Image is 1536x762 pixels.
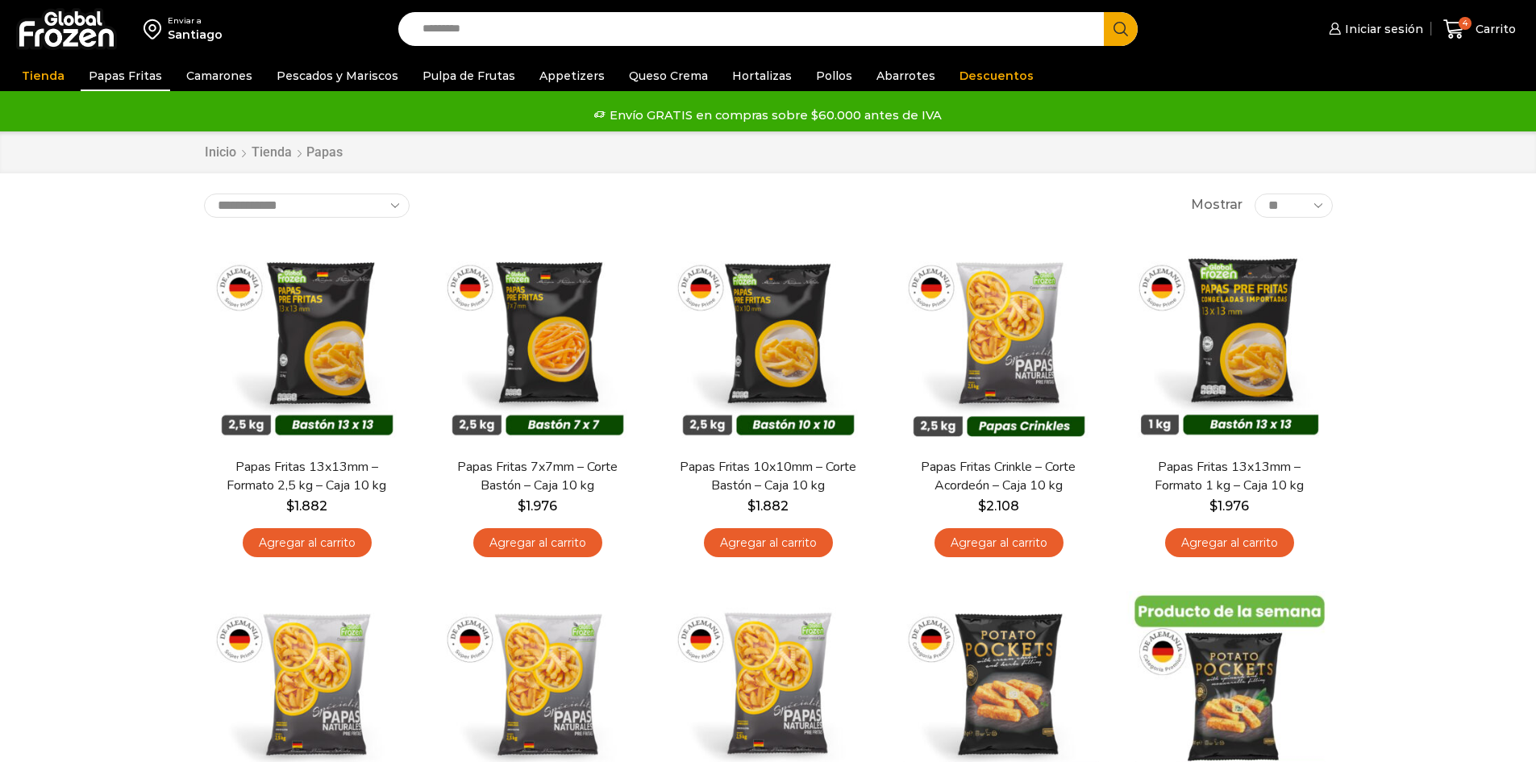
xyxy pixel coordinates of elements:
[444,458,630,495] a: Papas Fritas 7x7mm – Corte Bastón – Caja 10 kg
[978,498,986,514] span: $
[1209,498,1249,514] bdi: 1.976
[414,60,523,91] a: Pulpa de Frutas
[204,144,237,162] a: Inicio
[1136,458,1322,495] a: Papas Fritas 13x13mm – Formato 1 kg – Caja 10 kg
[518,498,557,514] bdi: 1.976
[951,60,1042,91] a: Descuentos
[243,528,372,558] a: Agregar al carrito: “Papas Fritas 13x13mm - Formato 2,5 kg - Caja 10 kg”
[81,60,170,91] a: Papas Fritas
[168,27,223,43] div: Santiago
[204,194,410,218] select: Pedido de la tienda
[1471,21,1516,37] span: Carrito
[1459,17,1471,30] span: 4
[144,15,168,43] img: address-field-icon.svg
[747,498,789,514] bdi: 1.882
[1439,10,1520,48] a: 4 Carrito
[168,15,223,27] div: Enviar a
[14,60,73,91] a: Tienda
[286,498,294,514] span: $
[473,528,602,558] a: Agregar al carrito: “Papas Fritas 7x7mm - Corte Bastón - Caja 10 kg”
[251,144,293,162] a: Tienda
[1104,12,1138,46] button: Search button
[178,60,260,91] a: Camarones
[935,528,1064,558] a: Agregar al carrito: “Papas Fritas Crinkle - Corte Acordeón - Caja 10 kg”
[704,528,833,558] a: Agregar al carrito: “Papas Fritas 10x10mm - Corte Bastón - Caja 10 kg”
[1191,196,1243,214] span: Mostrar
[1341,21,1423,37] span: Iniciar sesión
[286,498,327,514] bdi: 1.882
[1325,13,1423,45] a: Iniciar sesión
[518,498,526,514] span: $
[747,498,756,514] span: $
[531,60,613,91] a: Appetizers
[204,144,343,162] nav: Breadcrumb
[1165,528,1294,558] a: Agregar al carrito: “Papas Fritas 13x13mm - Formato 1 kg - Caja 10 kg”
[724,60,800,91] a: Hortalizas
[905,458,1091,495] a: Papas Fritas Crinkle – Corte Acordeón – Caja 10 kg
[306,144,343,160] h1: Papas
[808,60,860,91] a: Pollos
[1209,498,1218,514] span: $
[868,60,943,91] a: Abarrotes
[978,498,1019,514] bdi: 2.108
[675,458,860,495] a: Papas Fritas 10x10mm – Corte Bastón – Caja 10 kg
[214,458,399,495] a: Papas Fritas 13x13mm – Formato 2,5 kg – Caja 10 kg
[621,60,716,91] a: Queso Crema
[268,60,406,91] a: Pescados y Mariscos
